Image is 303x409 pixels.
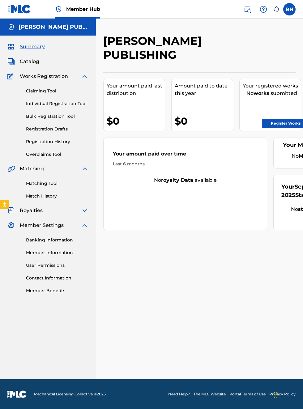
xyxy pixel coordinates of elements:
[55,6,62,13] img: Top Rightsholder
[254,90,269,96] strong: works
[26,193,88,199] a: Match History
[81,207,88,214] img: expand
[161,177,193,183] strong: royalty data
[26,88,88,94] a: Claiming Tool
[7,58,39,65] a: CatalogCatalog
[168,391,190,397] a: Need Help?
[175,82,233,97] div: Amount paid to date this year
[26,288,88,294] a: Member Benefits
[107,114,165,128] div: $0
[7,23,15,31] img: Accounts
[26,100,88,107] a: Individual Registration Tool
[20,222,64,229] span: Member Settings
[20,58,39,65] span: Catalog
[273,6,280,12] div: Notifications
[26,180,88,187] a: Matching Tool
[19,23,88,31] h5: BOBBY HAMILTON PUBLISHING
[104,177,267,184] div: No available
[7,5,31,14] img: MLC Logo
[260,6,267,13] img: help
[272,379,303,409] iframe: Chat Widget
[243,90,301,97] div: No submitted
[26,138,88,145] a: Registration History
[257,3,270,15] div: Help
[7,390,27,398] img: logo
[7,165,15,173] img: Matching
[103,34,251,62] h2: [PERSON_NAME] PUBLISHING
[81,165,88,173] img: expand
[7,222,15,229] img: Member Settings
[229,391,266,397] a: Portal Terms of Use
[7,207,15,214] img: Royalties
[20,165,44,173] span: Matching
[241,3,254,15] a: Public Search
[20,43,45,50] span: Summary
[81,222,88,229] img: expand
[26,126,88,132] a: Registration Drafts
[283,3,296,15] div: User Menu
[7,58,15,65] img: Catalog
[81,73,88,80] img: expand
[274,386,278,404] div: Drag
[66,6,100,13] span: Member Hub
[269,391,296,397] a: Privacy Policy
[194,391,226,397] a: The MLC Website
[7,43,45,50] a: SummarySummary
[175,114,233,128] div: $0
[26,249,88,256] a: Member Information
[7,73,15,80] img: Works Registration
[26,113,88,120] a: Bulk Registration Tool
[34,391,106,397] span: Mechanical Licensing Collective © 2025
[244,6,251,13] img: search
[113,150,258,161] div: Your amount paid over time
[113,161,258,167] div: Last 6 months
[26,237,88,243] a: Banking Information
[26,275,88,281] a: Contact Information
[26,262,88,269] a: User Permissions
[286,287,303,337] iframe: Resource Center
[243,82,301,90] div: Your registered works
[7,43,15,50] img: Summary
[20,73,68,80] span: Works Registration
[107,82,165,97] div: Your amount paid last distribution
[20,207,43,214] span: Royalties
[26,151,88,158] a: Overclaims Tool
